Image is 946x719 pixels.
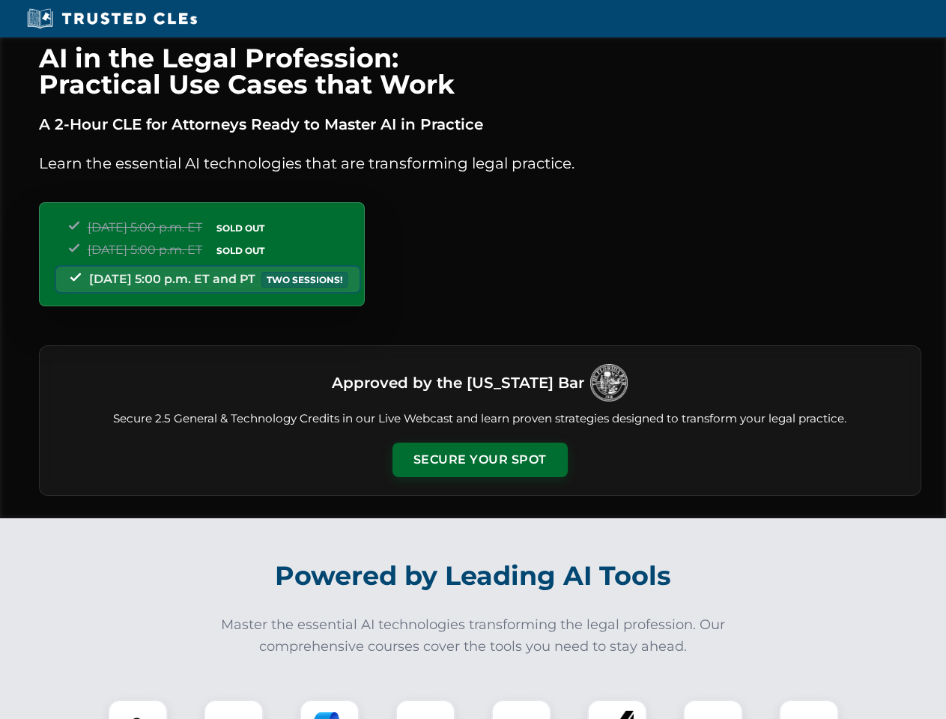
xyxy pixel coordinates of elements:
span: SOLD OUT [211,220,270,236]
p: A 2-Hour CLE for Attorneys Ready to Master AI in Practice [39,112,921,136]
img: Logo [590,364,628,401]
span: [DATE] 5:00 p.m. ET [88,220,202,234]
p: Secure 2.5 General & Technology Credits in our Live Webcast and learn proven strategies designed ... [58,410,903,428]
h2: Powered by Leading AI Tools [58,550,888,602]
p: Learn the essential AI technologies that are transforming legal practice. [39,151,921,175]
span: [DATE] 5:00 p.m. ET [88,243,202,257]
h1: AI in the Legal Profession: Practical Use Cases that Work [39,45,921,97]
span: SOLD OUT [211,243,270,258]
button: Secure Your Spot [392,443,568,477]
h3: Approved by the [US_STATE] Bar [332,369,584,396]
img: Trusted CLEs [22,7,201,30]
p: Master the essential AI technologies transforming the legal profession. Our comprehensive courses... [211,614,736,658]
